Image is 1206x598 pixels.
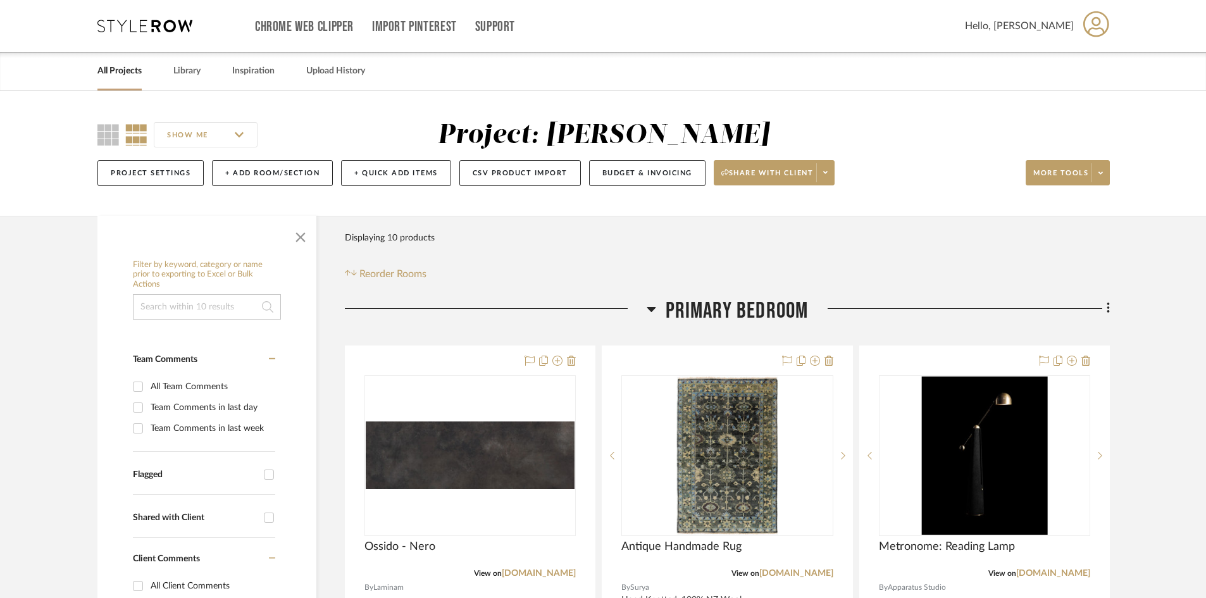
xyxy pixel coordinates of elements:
[133,513,258,523] div: Shared with Client
[676,377,778,535] img: Antique Handmade Rug
[372,22,457,32] a: Import Pinterest
[151,418,272,439] div: Team Comments in last week
[880,376,1090,535] div: 0
[921,377,1047,535] img: Metronome: Reading Lamp
[364,582,373,594] span: By
[97,63,142,80] a: All Projects
[438,122,769,149] div: Project: [PERSON_NAME]
[173,63,201,80] a: Library
[232,63,275,80] a: Inspiration
[97,160,204,186] button: Project Settings
[474,570,502,577] span: View on
[888,582,946,594] span: Apparatus Studio
[621,540,742,554] span: Antique Handmade Rug
[879,540,1015,554] span: Metronome: Reading Lamp
[364,540,435,554] span: Ossido - Nero
[373,582,404,594] span: Laminam
[345,266,426,282] button: Reorder Rooms
[365,376,575,535] div: 0
[502,569,576,578] a: [DOMAIN_NAME]
[622,376,832,535] div: 0
[621,582,630,594] span: By
[965,18,1074,34] span: Hello, [PERSON_NAME]
[359,266,426,282] span: Reorder Rooms
[366,421,575,490] img: Ossido - Nero
[133,470,258,480] div: Flagged
[133,355,197,364] span: Team Comments
[459,160,581,186] button: CSV Product Import
[1033,168,1088,187] span: More tools
[879,582,888,594] span: By
[666,297,809,325] span: Primary Bedroom
[475,22,515,32] a: Support
[341,160,451,186] button: + Quick Add Items
[714,160,835,185] button: Share with client
[759,569,833,578] a: [DOMAIN_NAME]
[306,63,365,80] a: Upload History
[133,554,200,563] span: Client Comments
[255,22,354,32] a: Chrome Web Clipper
[630,582,649,594] span: Surya
[288,222,313,247] button: Close
[345,225,435,251] div: Displaying 10 products
[589,160,706,186] button: Budget & Invoicing
[1016,569,1090,578] a: [DOMAIN_NAME]
[212,160,333,186] button: + Add Room/Section
[151,377,272,397] div: All Team Comments
[133,294,281,320] input: Search within 10 results
[1026,160,1110,185] button: More tools
[988,570,1016,577] span: View on
[151,397,272,418] div: Team Comments in last day
[731,570,759,577] span: View on
[133,260,281,290] h6: Filter by keyword, category or name prior to exporting to Excel or Bulk Actions
[151,576,272,596] div: All Client Comments
[721,168,814,187] span: Share with client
